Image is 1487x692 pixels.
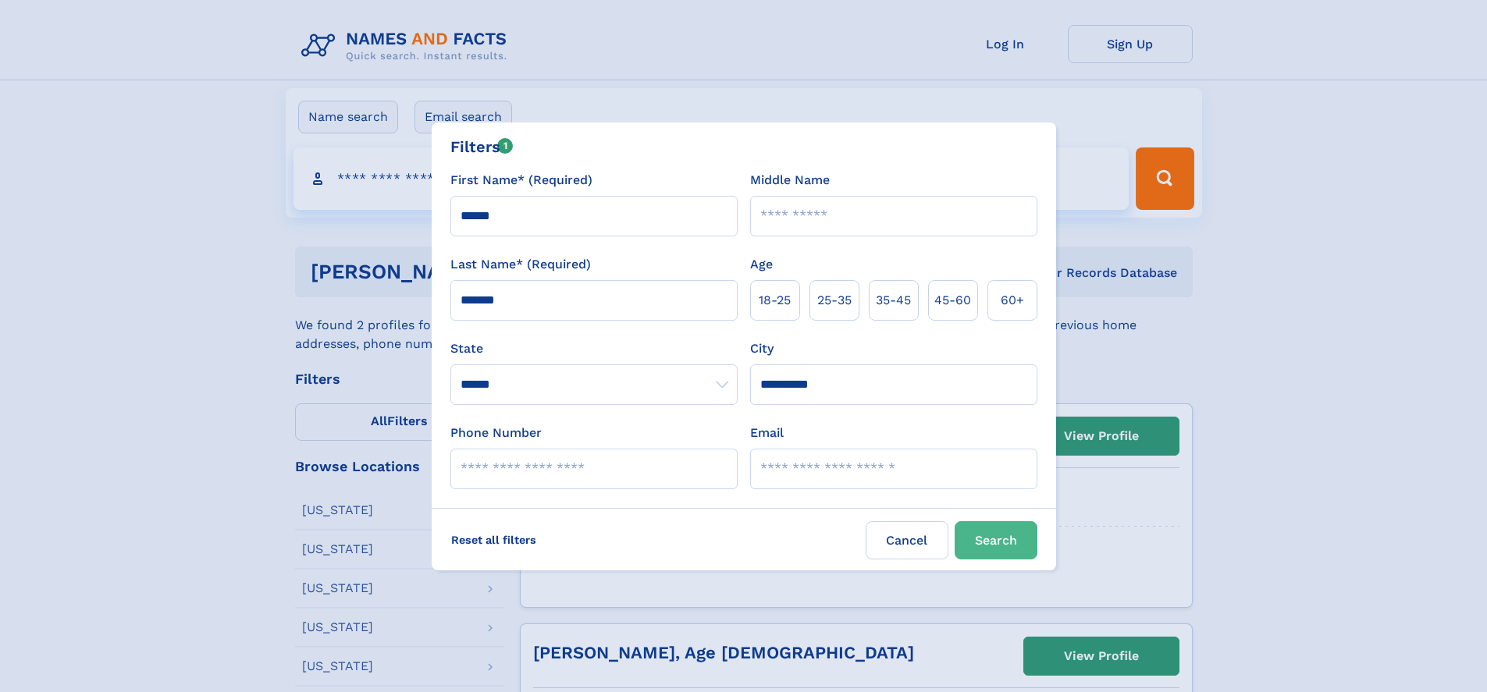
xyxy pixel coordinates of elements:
span: 25‑35 [817,291,852,310]
button: Search [955,521,1037,559]
label: Age [750,255,773,274]
label: State [450,339,738,358]
span: 18‑25 [759,291,791,310]
label: Middle Name [750,171,830,190]
label: Cancel [866,521,948,559]
label: Email [750,424,784,442]
span: 45‑60 [934,291,971,310]
span: 60+ [1001,291,1024,310]
span: 35‑45 [876,291,911,310]
label: City [750,339,774,358]
label: First Name* (Required) [450,171,592,190]
div: Filters [450,135,514,158]
label: Phone Number [450,424,542,442]
label: Reset all filters [441,521,546,559]
label: Last Name* (Required) [450,255,591,274]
